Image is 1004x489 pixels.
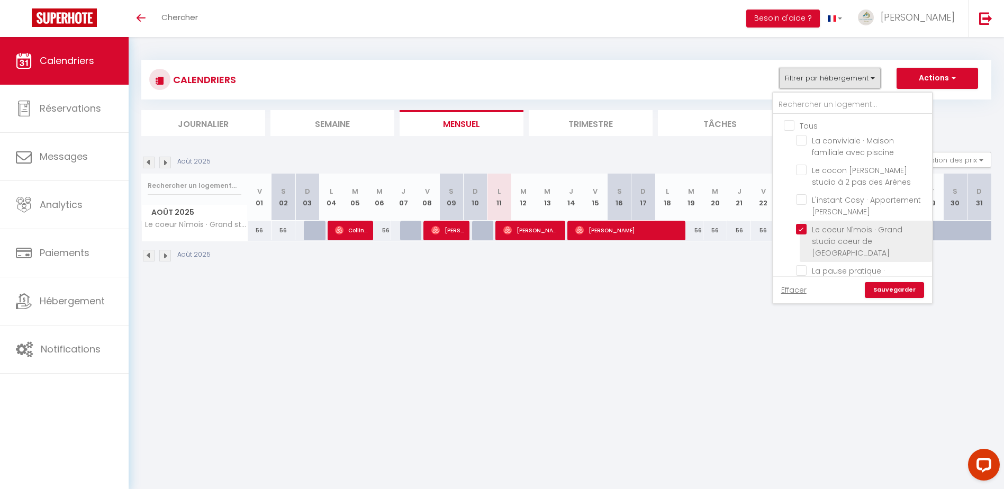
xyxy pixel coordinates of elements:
abbr: L [666,186,669,196]
abbr: M [712,186,718,196]
th: 31 [967,174,991,221]
div: 56 [248,221,272,240]
th: 30 [943,174,967,221]
abbr: V [425,186,430,196]
th: 17 [631,174,655,221]
abbr: D [976,186,982,196]
abbr: M [376,186,383,196]
div: 56 [272,221,295,240]
abbr: M [352,186,358,196]
li: Journalier [141,110,265,136]
li: Semaine [270,110,394,136]
abbr: D [305,186,310,196]
th: 03 [295,174,319,221]
li: Tâches [658,110,782,136]
th: 20 [703,174,727,221]
a: Effacer [781,284,807,296]
span: Calendriers [40,54,94,67]
th: 09 [439,174,463,221]
span: Messages [40,150,88,163]
abbr: J [401,186,405,196]
iframe: LiveChat chat widget [960,445,1004,489]
th: 01 [248,174,272,221]
th: 02 [272,174,295,221]
abbr: L [498,186,501,196]
span: Notifications [41,342,101,356]
div: 56 [727,221,751,240]
abbr: S [617,186,622,196]
th: 21 [727,174,751,221]
span: [PERSON_NAME] [431,220,464,240]
span: Paiements [40,246,89,259]
div: Filtrer par hébergement [772,92,933,304]
abbr: J [569,186,573,196]
span: Analytics [40,198,83,211]
button: Filtrer par hébergement [779,68,881,89]
span: Réservations [40,102,101,115]
div: 56 [679,221,703,240]
th: 19 [679,174,703,221]
span: [PERSON_NAME] [881,11,955,24]
abbr: V [593,186,598,196]
abbr: D [640,186,646,196]
li: Trimestre [529,110,653,136]
th: 12 [511,174,535,221]
abbr: M [544,186,550,196]
abbr: L [330,186,333,196]
img: Super Booking [32,8,97,27]
abbr: V [257,186,262,196]
abbr: S [281,186,286,196]
th: 16 [607,174,631,221]
th: 14 [559,174,583,221]
button: Gestion des prix [912,152,991,168]
span: Le cocon [PERSON_NAME] studio à 2 pas des Arènes [812,165,911,187]
div: 56 [751,221,775,240]
abbr: M [520,186,527,196]
a: Sauvegarder [865,282,924,298]
th: 11 [487,174,511,221]
th: 08 [415,174,439,221]
th: 10 [463,174,487,221]
div: 56 [703,221,727,240]
th: 13 [535,174,559,221]
th: 15 [583,174,607,221]
span: Hébergement [40,294,105,307]
th: 04 [319,174,343,221]
span: Chercher [161,12,198,23]
input: Rechercher un logement... [148,176,241,195]
input: Rechercher un logement... [773,95,932,114]
span: L'instant Cosy · Appartement [PERSON_NAME] [812,195,921,217]
th: 18 [655,174,679,221]
button: Besoin d'aide ? [746,10,820,28]
p: Août 2025 [177,157,211,167]
abbr: V [929,186,934,196]
th: 07 [391,174,415,221]
th: 22 [751,174,775,221]
span: Colline Casais [335,220,367,240]
abbr: S [449,186,454,196]
img: ... [858,10,874,25]
th: 05 [343,174,367,221]
span: Le coeur Nîmois · Grand studio coeur de [GEOGRAPHIC_DATA] [143,221,249,229]
span: La conviviale · Maison familiale avec piscine [812,135,894,158]
abbr: J [737,186,741,196]
abbr: D [473,186,478,196]
span: Le coeur Nîmois · Grand studio coeur de [GEOGRAPHIC_DATA] [812,224,902,258]
button: Actions [897,68,978,89]
img: logout [979,12,992,25]
abbr: V [761,186,766,196]
abbr: S [953,186,957,196]
span: Août 2025 [142,205,247,220]
span: [PERSON_NAME] [503,220,560,240]
span: [PERSON_NAME] [575,220,681,240]
th: 06 [367,174,391,221]
div: 56 [367,221,391,240]
h3: CALENDRIERS [170,68,236,92]
abbr: M [688,186,694,196]
li: Mensuel [400,110,523,136]
p: Août 2025 [177,250,211,260]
